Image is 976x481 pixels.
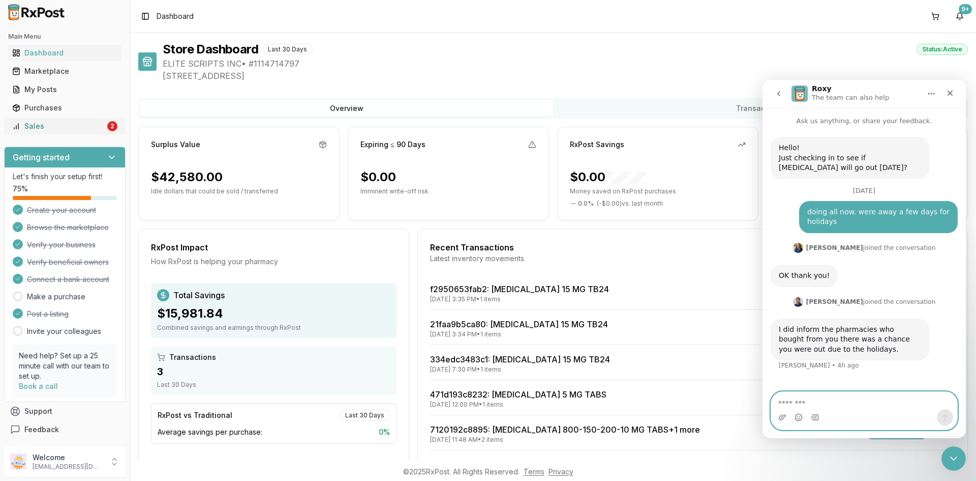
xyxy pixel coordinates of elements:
iframe: Intercom live chat [941,446,966,471]
button: Dashboard [4,45,126,61]
img: User avatar [10,454,26,470]
div: How RxPost is helping your pharmacy [151,257,396,267]
div: Last 30 Days [262,44,313,55]
span: [STREET_ADDRESS] [163,70,968,82]
span: Post a listing [27,309,69,319]
button: Feedback [4,420,126,439]
div: Surplus Value [151,139,200,150]
span: Transactions [169,352,216,362]
div: RxPost vs Traditional [158,410,232,420]
div: [DATE] 11:48 AM • 2 items [430,436,700,444]
a: Make a purchase [27,292,85,302]
span: 75 % [13,184,28,194]
h1: Store Dashboard [163,41,258,58]
p: Money saved on RxPost purchases [570,187,746,195]
div: [DATE] 3:35 PM • 1 items [430,295,609,303]
a: Privacy [548,467,573,476]
div: Latest inventory movements [430,253,955,264]
a: 471d193c8232: [MEDICAL_DATA] 5 MG TABS [430,389,606,400]
div: 2 [107,121,117,131]
span: Total Savings [173,289,225,301]
a: Marketplace [8,62,121,80]
p: Welcome [33,452,103,463]
div: $0.00 [360,169,396,185]
img: RxPost Logo [4,4,69,20]
div: [DATE] 3:34 PM • 1 items [430,330,608,338]
div: Last 30 Days [157,381,390,389]
button: My Posts [4,81,126,98]
a: f2950653fab2: [MEDICAL_DATA] 15 MG TB24 [430,284,609,294]
span: Create your account [27,205,96,215]
div: [DATE] 12:00 PM • 1 items [430,401,606,409]
div: My Posts [12,84,117,95]
button: Marketplace [4,63,126,79]
span: 0.0 % [578,200,594,208]
a: Purchases [8,99,121,117]
div: Sales [12,121,105,131]
p: Let's finish your setup first! [13,172,117,182]
div: Recent Transactions [430,241,955,253]
span: Feedback [24,425,59,435]
div: $42,580.00 [151,169,223,185]
a: Dashboard [8,44,121,62]
div: Dashboard [12,48,117,58]
span: Connect a bank account [27,274,109,285]
div: Status: Active [917,44,968,55]
h2: Main Menu [8,33,121,41]
a: Invite your colleagues [27,326,101,336]
span: Browse the marketplace [27,222,109,233]
span: Verify your business [27,240,96,250]
div: Marketplace [12,66,117,76]
a: 21faa9b5ca80: [MEDICAL_DATA] 15 MG TB24 [430,319,608,329]
button: Purchases [4,100,126,116]
button: Sales2 [4,118,126,134]
div: Combined savings and earnings through RxPost [157,324,390,332]
div: Expiring ≤ 90 Days [360,139,425,150]
a: Sales2 [8,117,121,135]
div: Last 30 Days [340,410,390,421]
div: [DATE] 7:30 PM • 1 items [430,365,610,374]
p: Idle dollars that could be sold / transferred [151,187,327,195]
span: Average savings per purchase: [158,427,262,437]
div: 3 [157,364,390,379]
button: 9+ [952,8,968,24]
span: 0 % [379,427,390,437]
span: Verify beneficial owners [27,257,109,267]
p: Imminent write-off risk [360,187,536,195]
div: Purchases [12,103,117,113]
a: 334edc3483c1: [MEDICAL_DATA] 15 MG TB24 [430,354,610,364]
nav: breadcrumb [157,11,194,21]
p: [EMAIL_ADDRESS][DOMAIN_NAME] [33,463,103,471]
div: RxPost Impact [151,241,396,253]
a: Book a call [19,382,58,390]
div: $15,981.84 [157,305,390,322]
